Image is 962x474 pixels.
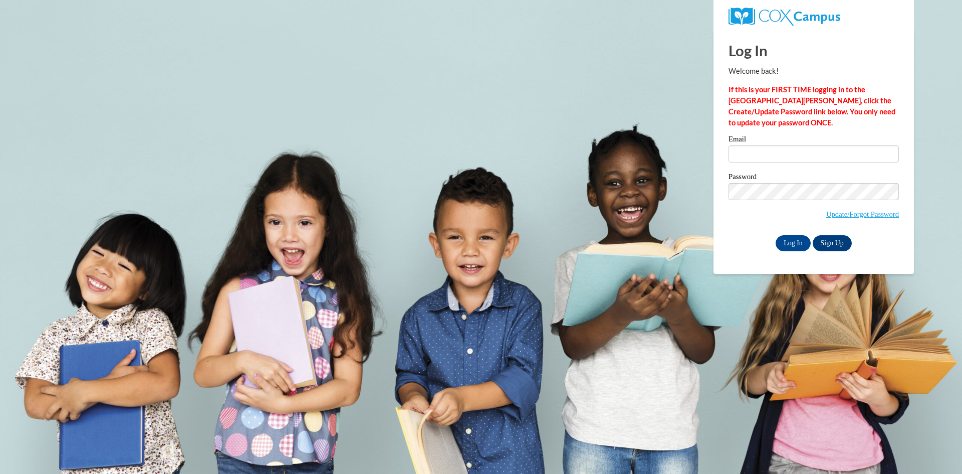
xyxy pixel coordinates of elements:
[729,8,840,26] img: COX Campus
[729,85,895,127] strong: If this is your FIRST TIME logging in to the [GEOGRAPHIC_DATA][PERSON_NAME], click the Create/Upd...
[729,66,899,77] p: Welcome back!
[729,173,899,183] label: Password
[729,135,899,145] label: Email
[729,12,840,20] a: COX Campus
[729,40,899,61] h1: Log In
[776,235,811,251] input: Log In
[826,210,899,218] a: Update/Forgot Password
[813,235,852,251] a: Sign Up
